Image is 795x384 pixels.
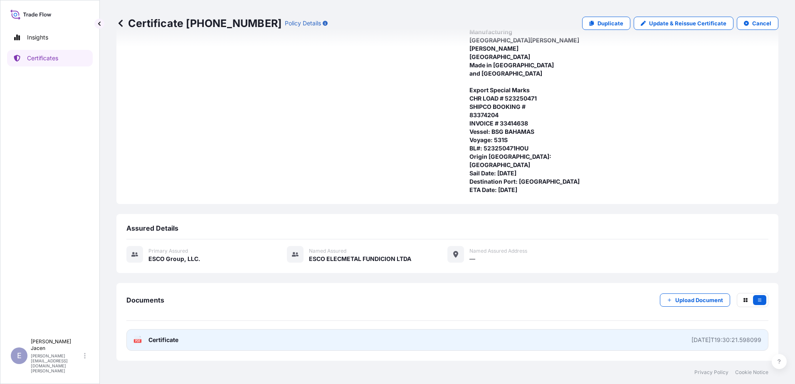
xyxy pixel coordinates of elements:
p: Policy Details [285,19,321,27]
p: [PERSON_NAME][EMAIL_ADDRESS][DOMAIN_NAME][PERSON_NAME] [31,353,82,373]
a: Update & Reissue Certificate [634,17,733,30]
a: Certificates [7,50,93,66]
span: Assured Details [126,224,178,232]
p: Duplicate [597,19,623,27]
p: Upload Document [675,296,723,304]
p: Certificates [27,54,58,62]
p: Certificate [PHONE_NUMBER] [116,17,281,30]
span: Named Assured [309,248,346,254]
span: — [469,255,475,263]
span: Named Assured Address [469,248,527,254]
a: Duplicate [582,17,630,30]
text: PDF [135,340,141,342]
button: Upload Document [660,293,730,307]
span: ESCO Group, LLC. [148,255,200,263]
span: E [17,352,22,360]
p: Update & Reissue Certificate [649,19,726,27]
a: Insights [7,29,93,46]
button: Cancel [737,17,778,30]
p: Cancel [752,19,771,27]
p: Insights [27,33,48,42]
a: PDFCertificate[DATE]T19:30:21.598099 [126,329,768,351]
span: Documents [126,296,164,304]
span: Certificate [148,336,178,344]
a: Cookie Notice [735,369,768,376]
p: [PERSON_NAME] Jacen [31,338,82,352]
span: ESCO ELECMETAL FUNDICION LTDA [309,255,411,263]
div: [DATE]T19:30:21.598099 [691,336,761,344]
span: Primary assured [148,248,188,254]
a: Privacy Policy [694,369,728,376]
